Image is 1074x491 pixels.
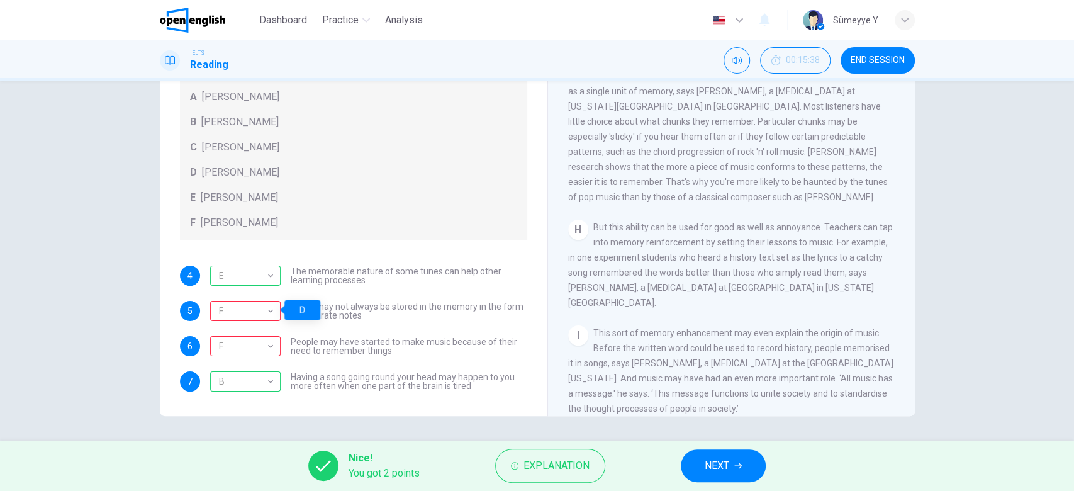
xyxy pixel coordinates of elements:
button: 00:15:38 [760,47,831,74]
span: [PERSON_NAME] [202,89,279,104]
img: OpenEnglish logo [160,8,226,33]
span: Practice [322,13,359,28]
span: [PERSON_NAME] [202,140,279,155]
button: Explanation [495,449,605,483]
div: Mute [724,47,750,74]
div: Hide [760,47,831,74]
a: OpenEnglish logo [160,8,255,33]
span: NEXT [705,457,729,475]
span: Having a song going round your head may happen to you more often when one part of the brain is tired [291,373,527,390]
div: H [568,220,588,240]
div: E [210,266,281,286]
span: 7 [187,377,193,386]
span: Analysis [385,13,423,28]
span: People may have started to make music because of their need to remember things [291,337,527,355]
div: D [284,300,320,320]
button: Dashboard [254,9,312,31]
span: This sort of memory enhancement may even explain the origin of music. Before the written word cou... [568,328,893,414]
span: B [190,115,196,130]
span: END SESSION [851,55,905,65]
button: END SESSION [841,47,915,74]
span: [PERSON_NAME] [202,165,279,180]
div: D [210,301,281,321]
div: F [210,336,281,356]
span: A [190,89,197,104]
span: C [190,140,197,155]
button: Analysis [380,9,428,31]
button: Practice [317,9,375,31]
span: 5 [187,307,193,315]
div: I [568,325,588,346]
span: [PERSON_NAME] [201,215,278,230]
div: B [210,371,281,392]
span: Nice! [349,451,420,466]
span: 6 [187,342,193,351]
span: [PERSON_NAME] [201,190,278,205]
span: Explanation [523,457,590,475]
span: IELTS [190,48,204,57]
div: E [210,258,276,294]
img: en [711,16,727,25]
div: F [210,293,276,329]
span: F [190,215,196,230]
span: But this ability can be used for good as well as annoyance. Teachers can tap into memory reinforc... [568,222,893,308]
h1: Reading [190,57,228,72]
span: E [190,190,196,205]
span: Dashboard [259,13,307,28]
span: Music may not always be stored in the memory in the form of separate notes [291,302,527,320]
div: E [210,329,276,364]
img: Profile picture [803,10,823,30]
span: 00:15:38 [786,55,820,65]
span: 4 [187,271,193,280]
span: [PERSON_NAME] [201,115,279,130]
span: You got 2 points [349,466,420,481]
span: D [190,165,197,180]
div: B [210,364,276,400]
div: Sümeyye Y. [833,13,880,28]
button: NEXT [681,449,766,482]
span: The memorable nature of some tunes can help other learning processes [291,267,527,285]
